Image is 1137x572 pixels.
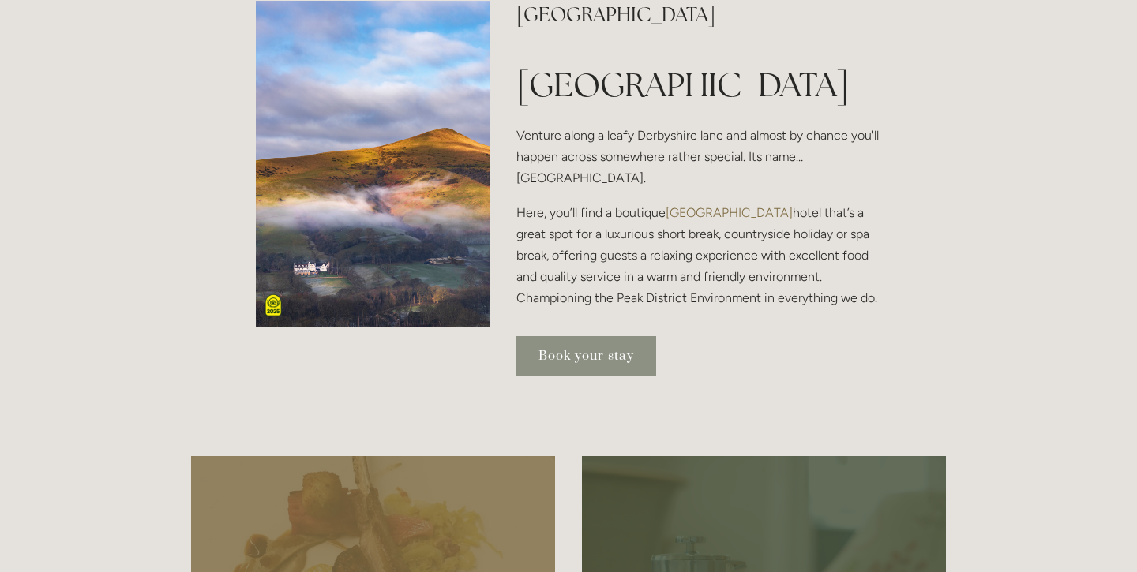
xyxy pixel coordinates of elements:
h2: [GEOGRAPHIC_DATA] [516,1,880,28]
p: Venture along a leafy Derbyshire lane and almost by chance you'll happen across somewhere rather ... [516,125,880,189]
h1: [GEOGRAPHIC_DATA] [516,62,880,108]
a: [GEOGRAPHIC_DATA] [666,205,793,220]
a: Book your stay [516,336,656,376]
p: Here, you’ll find a boutique hotel that’s a great spot for a luxurious short break, countryside h... [516,202,880,309]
